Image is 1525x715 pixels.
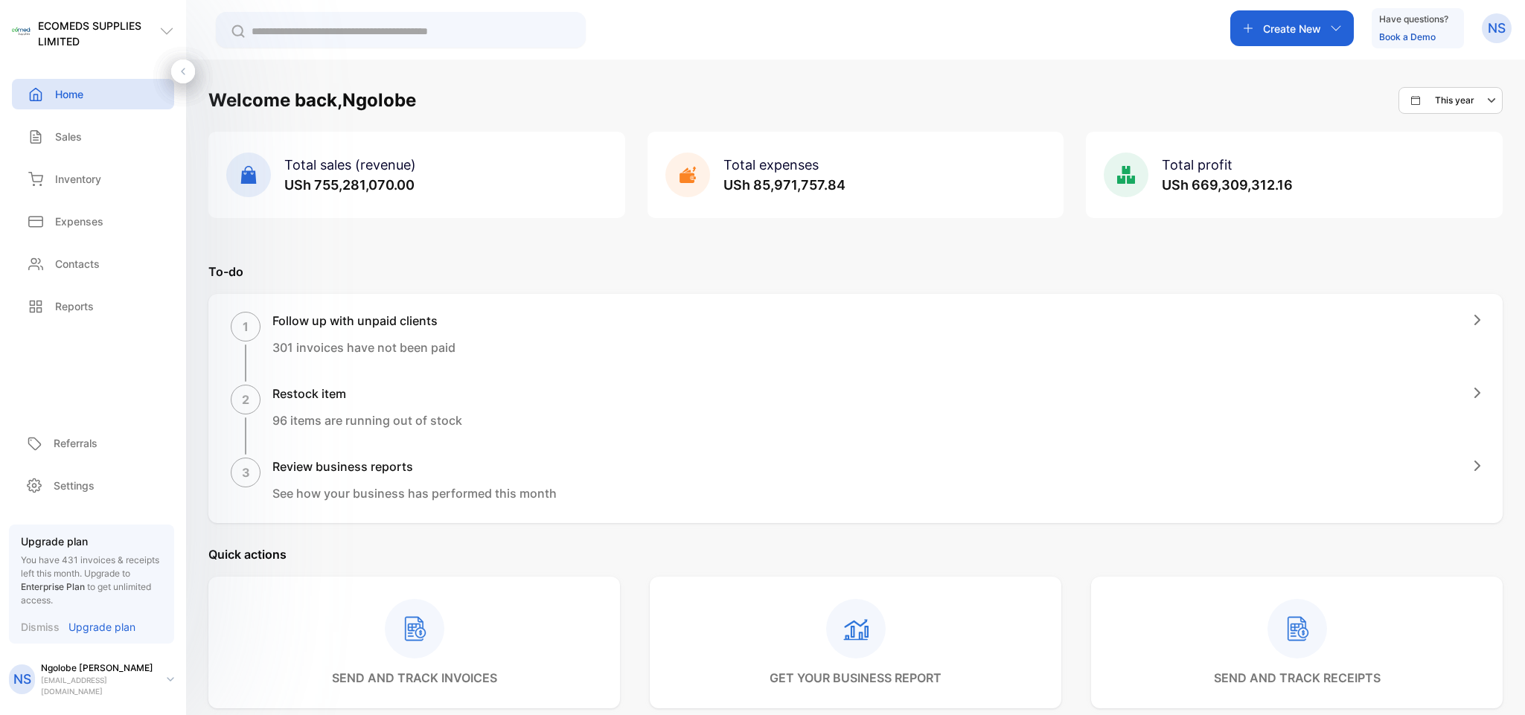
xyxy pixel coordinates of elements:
[60,619,135,635] a: Upgrade plan
[272,458,557,475] h1: Review business reports
[21,568,151,606] span: Upgrade to to get unlimited access.
[21,533,162,549] p: Upgrade plan
[55,214,103,229] p: Expenses
[55,86,83,102] p: Home
[1435,94,1474,107] p: This year
[55,171,101,187] p: Inventory
[54,478,95,493] p: Settings
[55,129,82,144] p: Sales
[272,312,455,330] h1: Follow up with unpaid clients
[1162,177,1293,193] span: USh 669,309,312.16
[208,87,416,114] h1: Welcome back, Ngolobe
[1230,10,1354,46] button: Create New
[284,177,415,193] span: USh 755,281,070.00
[243,318,249,336] p: 1
[272,339,455,356] p: 301 invoices have not been paid
[272,385,462,403] h1: Restock item
[332,669,497,687] p: send and track invoices
[1379,12,1448,27] p: Have questions?
[41,675,155,697] p: [EMAIL_ADDRESS][DOMAIN_NAME]
[242,391,249,408] p: 2
[284,157,416,173] span: Total sales (revenue)
[21,619,60,635] p: Dismiss
[68,619,135,635] p: Upgrade plan
[208,263,1503,280] p: To-do
[1162,157,1233,173] span: Total profit
[1488,19,1506,38] p: NS
[1379,31,1436,42] a: Book a Demo
[208,545,1503,563] p: Quick actions
[41,661,155,675] p: Ngolobe [PERSON_NAME]
[272,411,462,429] p: 96 items are running out of stock
[1263,21,1321,36] p: Create New
[242,464,250,481] p: 3
[272,484,557,502] p: See how your business has performed this month
[55,298,94,314] p: Reports
[1214,669,1381,687] p: send and track receipts
[21,554,162,607] p: You have 431 invoices & receipts left this month.
[770,669,941,687] p: get your business report
[1482,10,1512,46] button: NS
[12,22,31,41] img: logo
[13,670,31,689] p: NS
[1398,87,1503,114] button: This year
[21,581,85,592] span: Enterprise Plan
[54,435,97,451] p: Referrals
[38,18,159,49] p: ECOMEDS SUPPLIES LIMITED
[723,177,845,193] span: USh 85,971,757.84
[55,256,100,272] p: Contacts
[723,157,819,173] span: Total expenses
